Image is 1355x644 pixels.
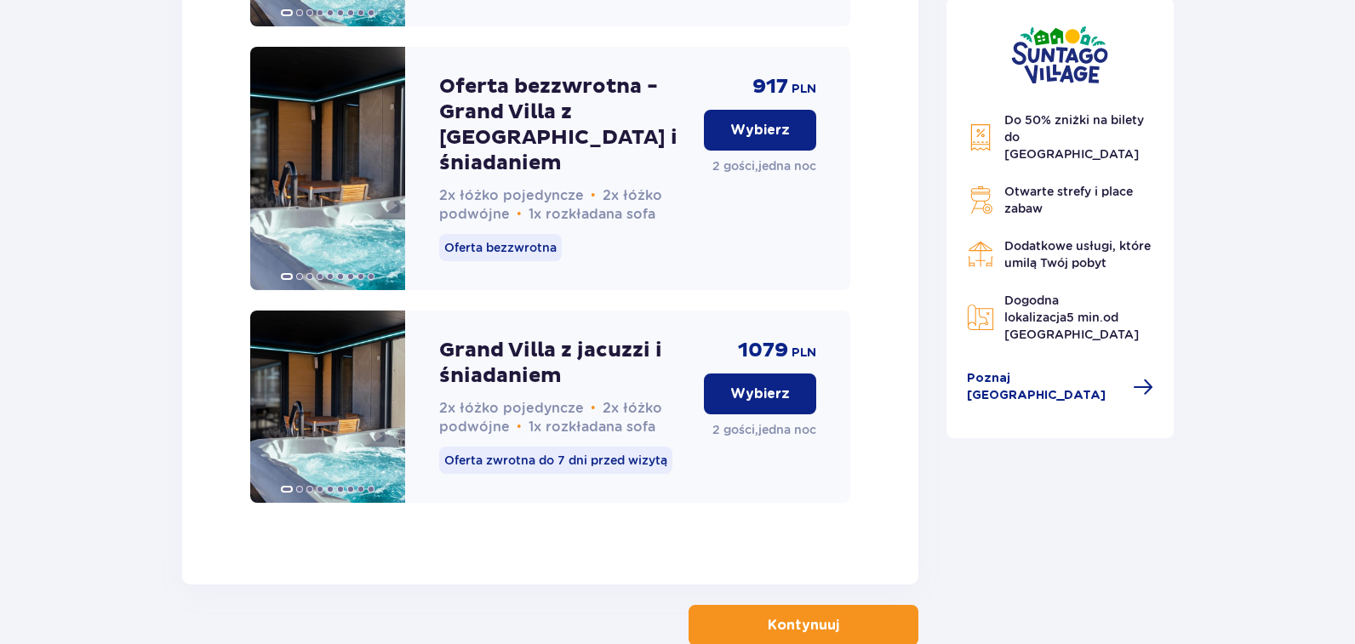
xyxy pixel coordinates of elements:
[730,385,790,403] p: Wybierz
[967,123,994,151] img: Discount Icon
[712,157,816,174] p: 2 gości , jedna noc
[517,206,522,223] span: •
[529,206,655,222] span: 1x rozkładana sofa
[712,421,816,438] p: 2 gości , jedna noc
[529,419,655,435] span: 1x rozkładana sofa
[967,186,994,214] img: Grill Icon
[1011,26,1108,84] img: Suntago Village
[439,338,690,389] p: Grand Villa z jacuzzi i śniadaniem
[738,338,788,363] span: 1079
[730,121,790,140] p: Wybierz
[250,47,405,290] img: Oferta bezzwrotna - Grand Villa z jacuzzi i śniadaniem
[439,400,584,416] span: 2x łóżko pojedyncze
[1004,113,1144,161] span: Do 50% zniżki na bilety do [GEOGRAPHIC_DATA]
[967,370,1123,404] span: Poznaj [GEOGRAPHIC_DATA]
[1066,311,1103,324] span: 5 min.
[1004,294,1139,341] span: Dogodna lokalizacja od [GEOGRAPHIC_DATA]
[792,81,816,98] span: PLN
[752,74,788,100] span: 917
[792,345,816,362] span: PLN
[704,373,816,414] button: Wybierz
[591,400,596,417] span: •
[591,187,596,204] span: •
[967,241,994,268] img: Restaurant Icon
[439,447,672,474] p: Oferta zwrotna do 7 dni przed wizytą
[1004,239,1151,270] span: Dodatkowe usługi, które umilą Twój pobyt
[1004,185,1133,215] span: Otwarte strefy i place zabaw
[439,74,690,176] p: Oferta bezzwrotna - Grand Villa z [GEOGRAPHIC_DATA] i śniadaniem
[768,616,839,635] p: Kontynuuj
[704,110,816,151] button: Wybierz
[439,187,584,203] span: 2x łóżko pojedyncze
[250,311,405,503] img: Grand Villa z jacuzzi i śniadaniem
[967,370,1154,404] a: Poznaj [GEOGRAPHIC_DATA]
[439,234,562,261] p: Oferta bezzwrotna
[517,419,522,436] span: •
[967,304,994,331] img: Map Icon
